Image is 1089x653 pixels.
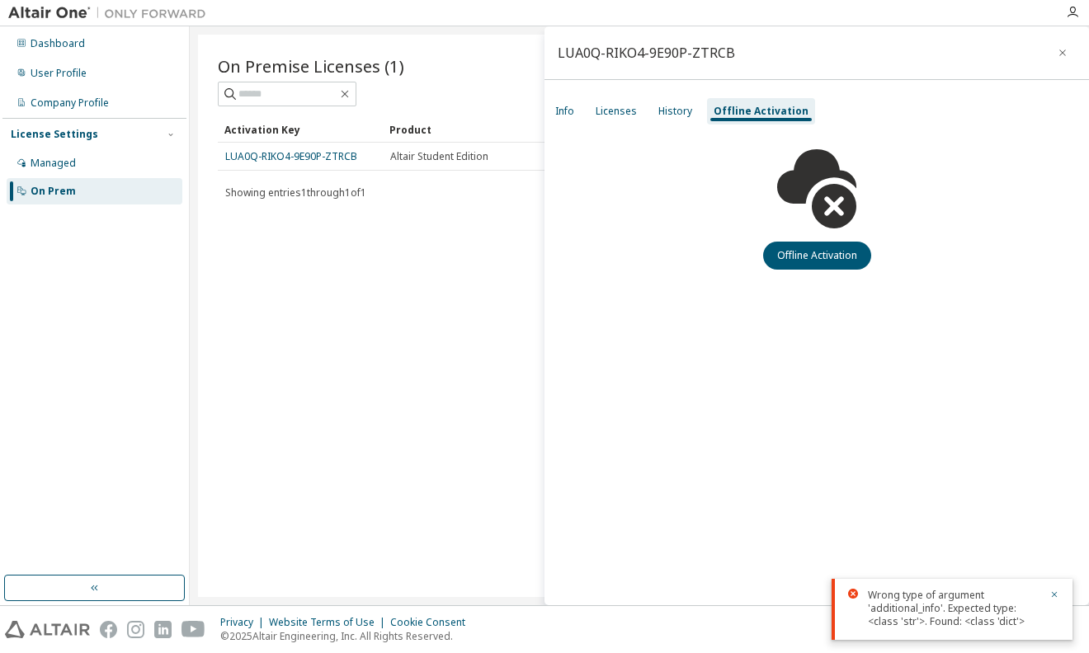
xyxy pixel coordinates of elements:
p: © 2025 Altair Engineering, Inc. All Rights Reserved. [220,629,475,643]
span: On Premise Licenses (1) [218,54,404,78]
img: instagram.svg [127,621,144,638]
div: On Prem [31,185,76,198]
img: facebook.svg [100,621,117,638]
button: Offline Activation [763,242,871,270]
div: Offline Activation [714,105,808,118]
span: Altair Student Edition [390,150,488,163]
div: License Settings [11,128,98,141]
div: History [658,105,692,118]
div: Cookie Consent [390,616,475,629]
span: Showing entries 1 through 1 of 1 [225,186,366,200]
div: Wrong type of argument 'additional_info'. Expected type: <class 'str'>. Found: <class 'dict'> [868,589,1039,628]
div: Info [555,105,574,118]
img: linkedin.svg [154,621,172,638]
div: Dashboard [31,37,85,50]
img: altair_logo.svg [5,621,90,638]
div: Privacy [220,616,269,629]
a: LUA0Q-RIKO4-9E90P-ZTRCB [225,149,357,163]
div: Activation Key [224,116,376,143]
div: User Profile [31,67,87,80]
img: Altair One [8,5,214,21]
div: Managed [31,157,76,170]
div: Website Terms of Use [269,616,390,629]
div: Licenses [596,105,637,118]
div: Product [389,116,541,143]
img: youtube.svg [181,621,205,638]
div: Company Profile [31,96,109,110]
div: LUA0Q-RIKO4-9E90P-ZTRCB [558,46,735,59]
